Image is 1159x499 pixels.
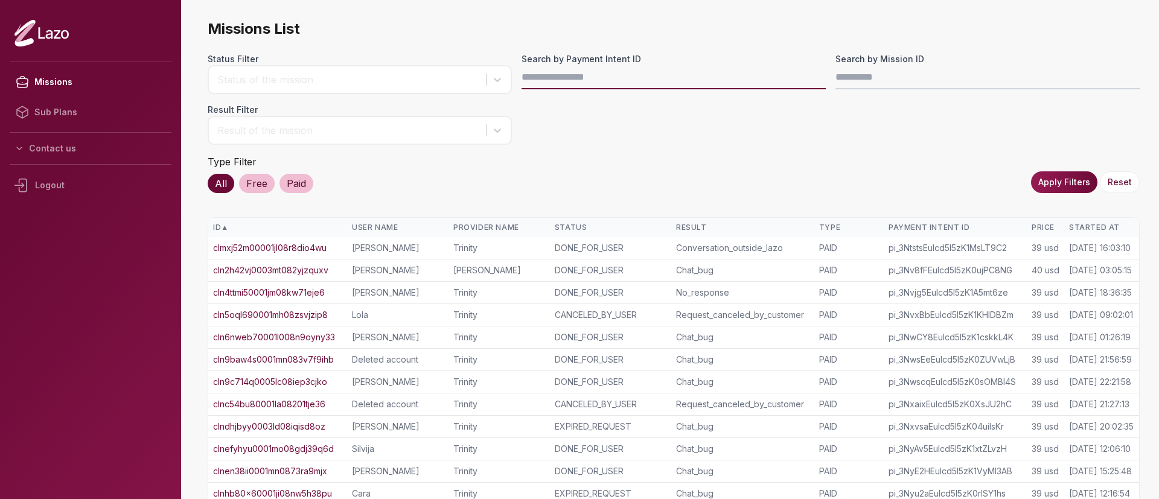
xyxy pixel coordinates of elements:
div: Trinity [453,309,545,321]
div: Trinity [453,376,545,388]
a: Missions [10,67,171,97]
div: DONE_FOR_USER [555,443,666,455]
div: [PERSON_NAME] [453,264,545,276]
div: Chat_bug [676,376,809,388]
div: [DATE] 12:06:10 [1069,443,1131,455]
div: Chat_bug [676,443,809,455]
div: 39 usd [1032,376,1059,388]
a: cln6nweb70001l008n9oyny33 [213,331,335,343]
div: [PERSON_NAME] [352,264,444,276]
div: pi_3Nv8fFEulcd5I5zK0ujPC8NG [889,264,1022,276]
a: cln9baw4s0001mn083v7f9ihb [213,354,334,366]
a: clnc54bu80001la08201tje36 [213,398,325,410]
div: [DATE] 20:02:35 [1069,421,1134,433]
div: pi_3NwsEeEulcd5I5zK0ZUVwLjB [889,354,1022,366]
div: Chat_bug [676,331,809,343]
div: [DATE] 15:25:48 [1069,465,1132,477]
div: Chat_bug [676,354,809,366]
div: Request_canceled_by_customer [676,398,809,410]
div: Lola [352,309,444,321]
div: pi_3NwCY8Eulcd5I5zK1cskkL4K [889,331,1022,343]
span: ▲ [221,223,228,232]
div: 39 usd [1032,398,1059,410]
div: Type [819,223,879,232]
div: Price [1032,223,1059,232]
button: Reset [1100,171,1140,193]
a: Sub Plans [10,97,171,127]
div: 39 usd [1032,242,1059,254]
div: [DATE] 01:26:19 [1069,331,1131,343]
div: [DATE] 18:36:35 [1069,287,1132,299]
div: Conversation_outside_lazo [676,242,809,254]
div: [DATE] 21:27:13 [1069,398,1129,410]
a: cln9c714q0005lc08iep3cjko [213,376,327,388]
label: Search by Payment Intent ID [522,53,826,65]
div: Trinity [453,354,545,366]
div: DONE_FOR_USER [555,242,666,254]
div: [DATE] 16:03:10 [1069,242,1131,254]
div: 39 usd [1032,287,1059,299]
div: Trinity [453,398,545,410]
div: Deleted account [352,398,444,410]
a: clnen38ii0001mn0873ra9mjx [213,465,327,477]
a: cln4ttmi50001jm08kw71eje6 [213,287,325,299]
div: Status of the mission [217,72,480,87]
div: PAID [819,443,879,455]
div: Payment Intent ID [889,223,1022,232]
div: Trinity [453,443,545,455]
div: pi_3NxvsaEulcd5I5zK04uiIsKr [889,421,1022,433]
div: DONE_FOR_USER [555,331,666,343]
div: [PERSON_NAME] [352,242,444,254]
div: [DATE] 21:56:59 [1069,354,1132,366]
div: Result [676,223,809,232]
div: Started At [1069,223,1134,232]
label: Type Filter [208,156,257,168]
div: PAID [819,465,879,477]
div: 39 usd [1032,421,1059,433]
div: 39 usd [1032,309,1059,321]
div: PAID [819,309,879,321]
div: DONE_FOR_USER [555,376,666,388]
div: PAID [819,354,879,366]
div: User Name [352,223,444,232]
label: Status Filter [208,53,512,65]
div: Trinity [453,287,545,299]
a: cln2h42vj0003mt082yjzquxv [213,264,328,276]
div: Trinity [453,421,545,433]
div: 39 usd [1032,331,1059,343]
div: Request_canceled_by_customer [676,309,809,321]
div: PAID [819,287,879,299]
div: Silvija [352,443,444,455]
div: pi_3NtstsEulcd5I5zK1MsLT9C2 [889,242,1022,254]
div: [DATE] 22:21:58 [1069,376,1131,388]
div: [PERSON_NAME] [352,421,444,433]
div: pi_3NxaixEulcd5I5zK0XsJU2hC [889,398,1022,410]
div: Logout [10,170,171,201]
div: Paid [279,174,313,193]
div: Chat_bug [676,264,809,276]
div: Chat_bug [676,421,809,433]
div: No_response [676,287,809,299]
button: Apply Filters [1031,171,1097,193]
div: PAID [819,331,879,343]
div: PAID [819,264,879,276]
div: Chat_bug [676,465,809,477]
div: Status [555,223,666,232]
span: Missions List [208,19,1140,39]
div: Result of the mission [217,123,480,138]
div: DONE_FOR_USER [555,264,666,276]
div: [DATE] 09:02:01 [1069,309,1133,321]
div: pi_3Nvjg5Eulcd5I5zK1A5mt6ze [889,287,1022,299]
div: DONE_FOR_USER [555,354,666,366]
div: DONE_FOR_USER [555,287,666,299]
div: pi_3NwscqEulcd5I5zK0sOMBI4S [889,376,1022,388]
a: cln5oql690001mh08zsvjzip8 [213,309,328,321]
label: Search by Mission ID [835,53,1140,65]
div: PAID [819,398,879,410]
div: [PERSON_NAME] [352,287,444,299]
div: DONE_FOR_USER [555,465,666,477]
div: EXPIRED_REQUEST [555,421,666,433]
div: CANCELED_BY_USER [555,309,666,321]
button: Contact us [10,138,171,159]
div: Deleted account [352,354,444,366]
